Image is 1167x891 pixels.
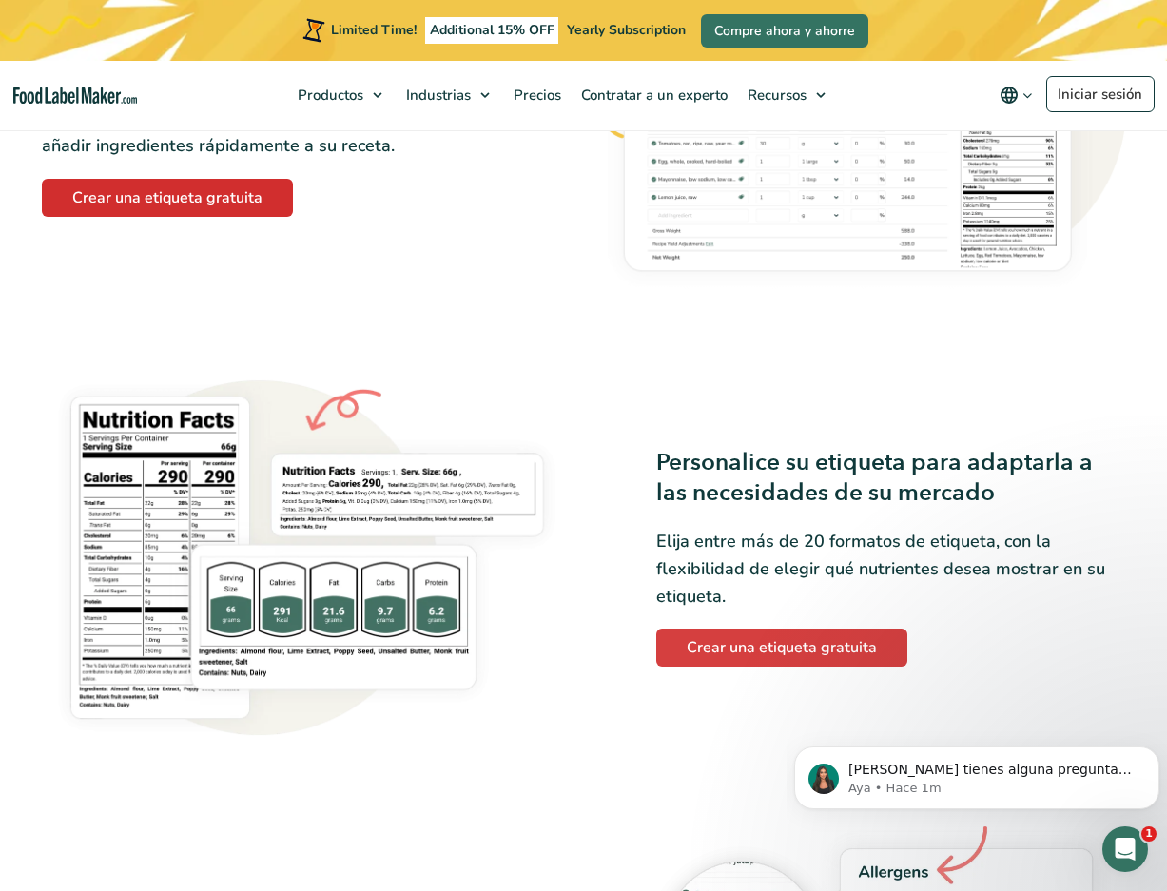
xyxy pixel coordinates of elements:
[292,86,365,105] span: Productos
[508,86,563,105] span: Precios
[397,61,499,129] a: Industrias
[1102,826,1148,872] iframe: Intercom live chat
[425,17,559,44] span: Additional 15% OFF
[1046,76,1155,112] a: Iniciar sesión
[42,179,293,217] a: Crear una etiqueta gratuita
[1141,826,1157,842] span: 1
[572,61,733,129] a: Contratar a un experto
[288,61,392,129] a: Productos
[656,629,907,667] a: Crear una etiqueta gratuita
[400,86,473,105] span: Industrias
[13,87,137,104] a: Food Label Maker homepage
[742,86,808,105] span: Recursos
[567,21,686,39] span: Yearly Subscription
[656,528,1126,610] p: Elija entre más de 20 formatos de etiqueta, con la flexibilidad de elegir qué nutrientes desea mo...
[986,76,1046,114] button: Change language
[701,14,868,48] a: Compre ahora y ahorre
[575,86,729,105] span: Contratar a un experto
[42,105,512,160] p: Nuestro sencillo creador de recetas le ayuda a buscar y añadir ingredientes rápidamente a su receta.
[787,707,1167,840] iframe: Intercom notifications mensaje
[331,21,417,39] span: Limited Time!
[738,61,835,129] a: Recursos
[504,61,567,129] a: Precios
[656,448,1126,509] h3: Personalice su etiqueta para adaptarla a las necesidades de su mercado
